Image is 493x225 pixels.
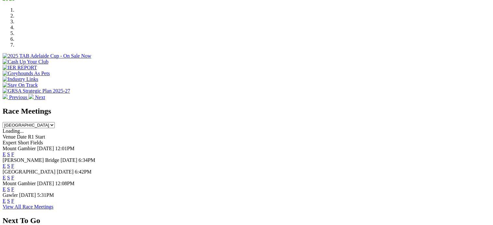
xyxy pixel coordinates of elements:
a: F [11,152,14,157]
a: F [11,186,14,192]
span: [DATE] [19,192,36,198]
span: [DATE] [37,146,54,151]
span: R1 Start [28,134,45,140]
img: Greyhounds As Pets [3,71,50,76]
span: 5:31PM [37,192,54,198]
a: View All Race Meetings [3,204,53,209]
span: Previous [9,95,27,100]
span: Next [35,95,45,100]
img: Cash Up Your Club [3,59,48,65]
span: [DATE] [57,169,74,174]
span: [GEOGRAPHIC_DATA] [3,169,55,174]
a: E [3,198,6,204]
a: S [7,152,10,157]
a: S [7,163,10,169]
span: [PERSON_NAME] Bridge [3,157,59,163]
a: E [3,186,6,192]
a: S [7,198,10,204]
span: Fields [30,140,43,145]
h2: Next To Go [3,216,490,225]
h2: Race Meetings [3,107,490,116]
img: Stay On Track [3,82,38,88]
span: [DATE] [37,181,54,186]
span: 12:08PM [55,181,75,186]
a: E [3,163,6,169]
span: Gawler [3,192,18,198]
a: S [7,186,10,192]
span: Short [18,140,29,145]
img: Industry Links [3,76,38,82]
span: 6:42PM [75,169,92,174]
a: Next [29,95,45,100]
span: Loading... [3,128,24,134]
img: 2025 TAB Adelaide Cup - On Sale Now [3,53,91,59]
img: IER REPORT [3,65,37,71]
span: Mount Gambier [3,146,36,151]
a: F [11,175,14,180]
span: Venue [3,134,16,140]
a: F [11,198,14,204]
span: Expert [3,140,17,145]
a: E [3,175,6,180]
a: E [3,152,6,157]
a: Previous [3,95,29,100]
span: [DATE] [61,157,77,163]
span: Date [17,134,27,140]
a: F [11,163,14,169]
img: chevron-left-pager-white.svg [3,94,8,99]
span: Mount Gambier [3,181,36,186]
span: 12:01PM [55,146,75,151]
img: chevron-right-pager-white.svg [29,94,34,99]
span: 6:34PM [78,157,95,163]
img: GRSA Strategic Plan 2025-27 [3,88,70,94]
a: S [7,175,10,180]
